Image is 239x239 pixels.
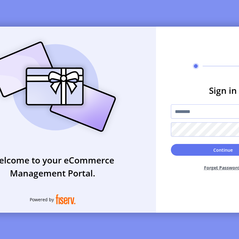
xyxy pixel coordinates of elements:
[30,196,54,203] span: Powered by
